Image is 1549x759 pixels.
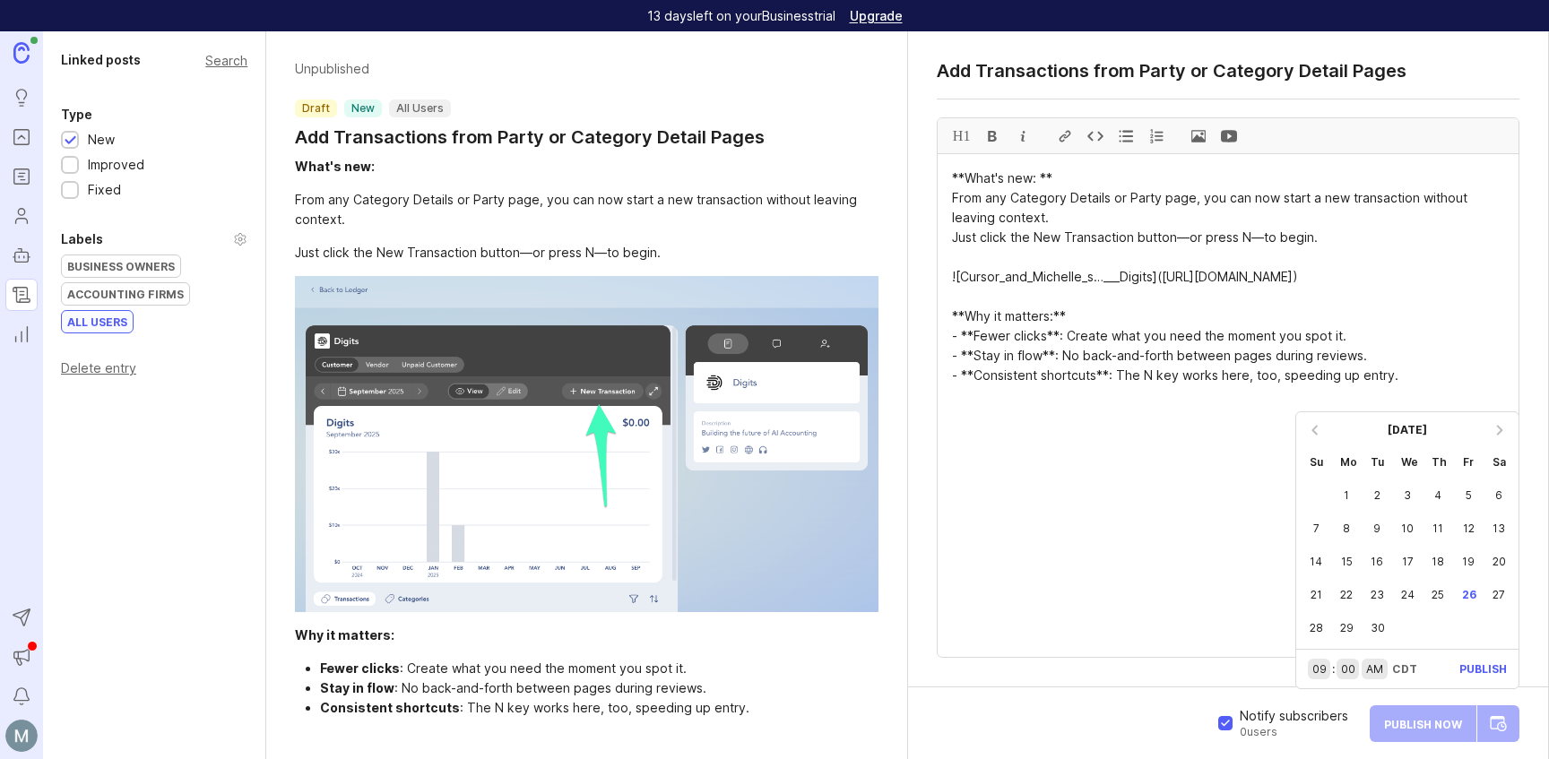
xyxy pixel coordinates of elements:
div: Labels [61,229,103,250]
div: 13 [1484,512,1514,545]
div: 8 [1331,512,1362,545]
div: 2 [1362,479,1392,512]
textarea: Add Transactions from Party or Category Detail Pages [937,60,1519,82]
div: 23 [1362,578,1392,611]
div: Delete entry [61,362,247,375]
img: Canny Home [13,42,30,63]
div: Type [61,104,92,125]
div: 10 [1392,512,1423,545]
li: : No back-and-forth between pages during reviews. [320,678,878,698]
div: Search [205,56,247,65]
div: : [1330,661,1337,677]
div: 17 [1392,545,1423,578]
p: new [351,101,375,116]
div: Fixed [88,180,121,200]
div: Stay in flow [320,680,394,695]
a: Portal [5,121,38,153]
textarea: **What's new: ** From any Category Details or Party page, you can now start a new transaction wit... [938,154,1519,657]
div: 12 [1453,512,1484,545]
div: 11 [1423,512,1453,545]
div: H1 [947,118,977,153]
img: Cursor_and_Michelle_s…___Digits [295,276,878,612]
div: 27 [1484,578,1514,611]
img: Michelle Henley [5,720,38,752]
div: Improved [88,155,144,175]
div: Consistent shortcuts [320,700,460,715]
div: [DATE] [1379,412,1436,445]
div: Fr [1453,445,1484,479]
li: : Create what you need the moment you spot it. [320,659,878,678]
a: Users [5,200,38,232]
div: 1 [1331,479,1362,512]
div: 20 [1484,545,1514,578]
div: From any Category Details or Party page, you can now start a new transaction without leaving cont... [295,190,878,229]
div: Fewer clicks [320,660,400,676]
div: 21 [1301,578,1331,611]
input: Notify subscribers by email [1218,716,1233,730]
div: 4 [1423,479,1453,512]
div: Business Owners [62,255,180,277]
div: Why it matters: [295,627,394,643]
a: Add Transactions from Party or Category Detail Pages [295,125,765,150]
div: What's new: [295,159,375,174]
div: CDT [1392,661,1418,677]
div: Sa [1484,445,1514,479]
div: Linked posts [61,49,141,71]
div: 7 [1301,512,1331,545]
p: All Users [396,101,444,116]
div: Publish [1450,653,1516,685]
p: draft [302,101,330,116]
div: Accounting Firms [62,283,189,305]
button: Notifications [5,680,38,712]
li: : The N key works here, too, speeding up entry. [320,698,878,718]
a: Autopilot [5,239,38,272]
a: Changelog [5,279,38,311]
div: 30 [1362,611,1392,644]
div: Mo [1331,445,1362,479]
div: We [1392,445,1423,479]
a: Reporting [5,318,38,350]
div: 18 [1423,545,1453,578]
div: Su [1301,445,1331,479]
div: AM [1362,659,1388,679]
span: 0 user s [1240,725,1348,739]
p: 13 days left on your Business trial [647,7,835,25]
div: 22 [1331,578,1362,611]
div: 15 [1331,545,1362,578]
div: 19 [1453,545,1484,578]
div: All Users [62,311,133,332]
p: Unpublished [295,60,765,78]
div: Th [1423,445,1453,479]
div: New [88,130,115,150]
div: 3 [1392,479,1423,512]
div: 14 [1301,545,1331,578]
button: Send to Autopilot [5,601,38,634]
a: Ideas [5,82,38,114]
div: Notify subscribers [1240,707,1348,739]
div: 16 [1362,545,1392,578]
div: 26 [1453,578,1484,611]
div: 9 [1362,512,1392,545]
div: Just click the New Transaction button—or press N—to begin. [295,243,878,263]
div: 29 [1331,611,1362,644]
a: Upgrade [850,10,903,22]
div: 24 [1392,578,1423,611]
div: Tu [1362,445,1392,479]
button: Announcements [5,641,38,673]
a: Roadmaps [5,160,38,193]
div: 6 [1484,479,1514,512]
div: 28 [1301,611,1331,644]
div: 25 [1423,578,1453,611]
div: 5 [1453,479,1484,512]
